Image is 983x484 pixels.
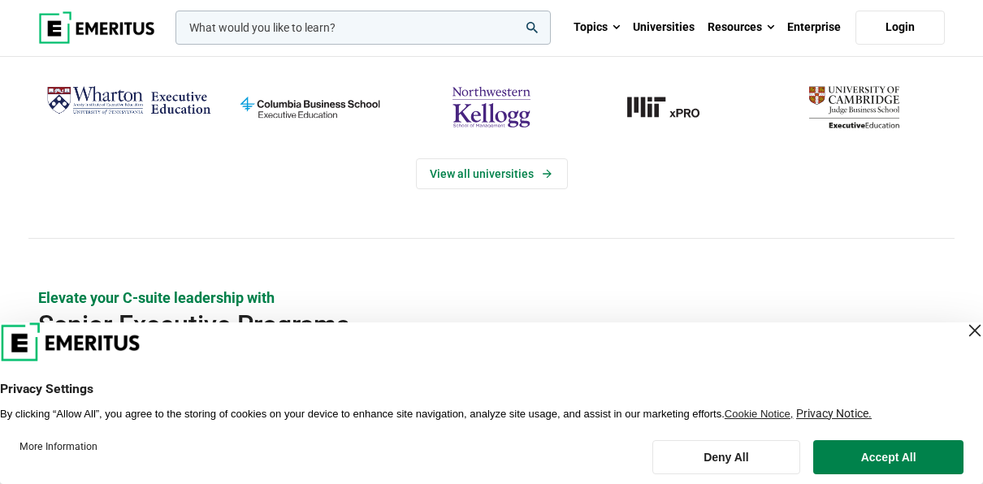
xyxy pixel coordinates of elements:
input: woocommerce-product-search-field-0 [175,11,551,45]
a: Login [855,11,945,45]
img: columbia-business-school [227,80,392,134]
img: MIT xPRO [591,80,756,134]
img: northwestern-kellogg [409,80,574,134]
a: MIT-xPRO [591,80,756,134]
a: View Universities [416,158,568,189]
h2: Senior Executive Programs [38,309,854,341]
img: Wharton Executive Education [46,80,211,121]
img: cambridge-judge-business-school [772,80,937,134]
p: Elevate your C-suite leadership with [38,287,945,308]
